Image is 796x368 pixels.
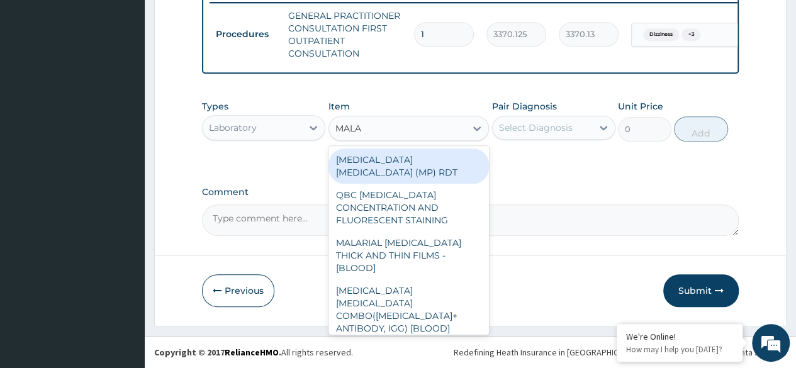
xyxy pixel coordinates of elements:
[210,23,282,46] td: Procedures
[499,121,573,134] div: Select Diagnosis
[626,331,733,342] div: We're Online!
[626,344,733,355] p: How may I help you today?
[328,184,490,231] div: QBC [MEDICAL_DATA] CONCENTRATION AND FLUORESCENT STAINING
[202,187,739,198] label: Comment
[618,100,663,113] label: Unit Price
[202,274,274,307] button: Previous
[6,239,240,283] textarea: Type your message and hit 'Enter'
[65,70,211,87] div: Chat with us now
[674,116,727,142] button: Add
[492,100,557,113] label: Pair Diagnosis
[681,28,700,41] span: + 3
[643,28,679,41] span: Dizziness
[23,63,51,94] img: d_794563401_company_1708531726252_794563401
[225,347,279,358] a: RelianceHMO
[209,121,257,134] div: Laboratory
[206,6,237,36] div: Minimize live chat window
[328,148,490,184] div: [MEDICAL_DATA] [MEDICAL_DATA] (MP) RDT
[328,279,490,340] div: [MEDICAL_DATA] [MEDICAL_DATA] COMBO([MEDICAL_DATA]+ ANTIBODY, IGG) [BLOOD]
[202,101,228,112] label: Types
[454,346,787,359] div: Redefining Heath Insurance in [GEOGRAPHIC_DATA] using Telemedicine and Data Science!
[663,274,739,307] button: Submit
[328,100,350,113] label: Item
[73,106,174,233] span: We're online!
[154,347,281,358] strong: Copyright © 2017 .
[282,3,408,66] td: GENERAL PRACTITIONER CONSULTATION FIRST OUTPATIENT CONSULTATION
[145,336,796,368] footer: All rights reserved.
[328,231,490,279] div: MALARIAL [MEDICAL_DATA] THICK AND THIN FILMS - [BLOOD]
